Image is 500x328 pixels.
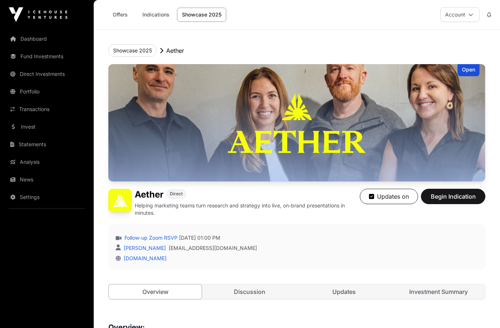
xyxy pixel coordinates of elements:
a: Begin Indication [421,196,485,203]
a: Discussion [203,284,296,299]
a: Investment Summary [392,284,485,299]
a: Updates [298,284,391,299]
a: Offers [105,8,135,22]
button: Account [440,7,480,22]
img: Icehouse Ventures Logo [9,7,67,22]
a: Transactions [6,101,88,117]
a: Invest [6,119,88,135]
a: [EMAIL_ADDRESS][DOMAIN_NAME] [169,244,257,252]
a: [DOMAIN_NAME] [121,255,167,261]
img: Aether [108,64,485,181]
span: Begin Indication [430,192,476,201]
a: Portfolio [6,84,88,100]
button: Begin Indication [421,189,485,204]
a: Statements [6,136,88,152]
a: Settings [6,189,88,205]
a: News [6,172,88,188]
iframe: Chat Widget [463,293,500,328]
a: Fund Investments [6,48,88,65]
a: Indications [138,8,174,22]
nav: Tabs [109,284,485,299]
a: Direct Investments [6,66,88,82]
a: Dashboard [6,31,88,47]
p: Helping marketing teams turn research and strategy into live, on-brand presentations in minutes. [135,202,360,217]
a: Showcase 2025 [177,8,226,22]
a: Overview [108,284,202,299]
span: [DATE] 01:00 PM [179,234,220,242]
a: Follow-up Zoom RSVP [123,234,178,242]
a: [PERSON_NAME] [122,245,166,251]
p: Aether [166,46,184,55]
img: Aether [108,189,132,212]
h1: Aether [135,189,164,200]
button: Updates on [360,189,418,204]
span: Direct [170,191,183,197]
button: Showcase 2025 [108,44,157,57]
a: Analysis [6,154,88,170]
div: Open [458,64,480,76]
